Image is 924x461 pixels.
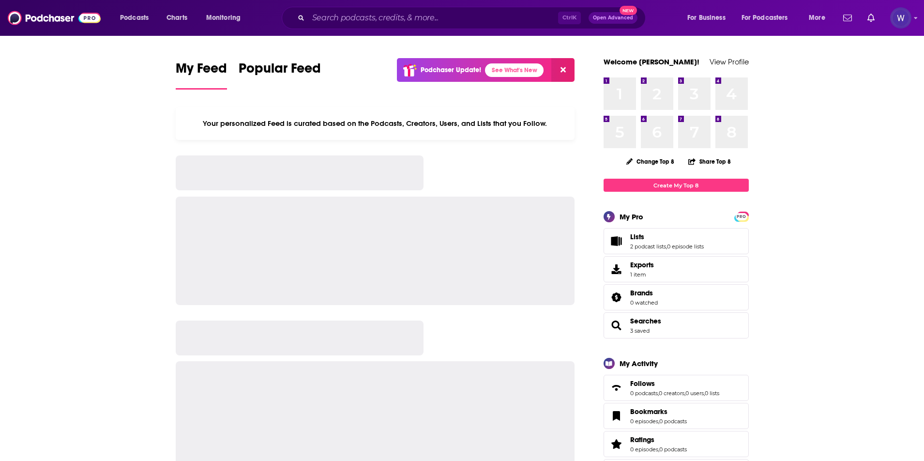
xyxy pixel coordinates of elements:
a: 2 podcast lists [630,243,666,250]
a: Follows [607,381,626,395]
a: Create My Top 8 [604,179,749,192]
div: Your personalized Feed is curated based on the Podcasts, Creators, Users, and Lists that you Follow. [176,107,575,140]
span: Logged in as realitymarble [890,7,911,29]
button: open menu [113,10,161,26]
span: Follows [604,375,749,401]
a: Ratings [607,437,626,451]
a: 0 podcasts [659,446,687,453]
span: More [809,11,825,25]
a: Brands [630,289,658,297]
a: 0 creators [659,390,684,397]
img: Podchaser - Follow, Share and Rate Podcasts [8,9,101,27]
span: , [658,390,659,397]
a: 3 saved [630,327,650,334]
a: Show notifications dropdown [839,10,856,26]
span: Lists [630,232,644,241]
img: User Profile [890,7,911,29]
button: open menu [735,10,802,26]
span: New [620,6,637,15]
a: Welcome [PERSON_NAME]! [604,57,699,66]
span: Bookmarks [604,403,749,429]
span: Brands [604,284,749,310]
a: View Profile [710,57,749,66]
a: Brands [607,291,626,304]
a: Lists [607,234,626,248]
span: , [704,390,705,397]
span: My Feed [176,60,227,82]
span: Ratings [630,435,654,444]
button: Show profile menu [890,7,911,29]
span: For Business [687,11,726,25]
button: open menu [802,10,837,26]
a: 0 watched [630,299,658,306]
button: Change Top 8 [621,155,681,168]
a: Follows [630,379,719,388]
span: , [666,243,667,250]
div: My Pro [620,212,643,221]
span: Lists [604,228,749,254]
button: open menu [681,10,738,26]
span: Charts [167,11,187,25]
div: Search podcasts, credits, & more... [291,7,655,29]
a: Popular Feed [239,60,321,90]
a: 0 episodes [630,446,658,453]
a: Exports [604,256,749,282]
a: 0 podcasts [659,418,687,425]
a: Searches [607,319,626,332]
span: , [658,418,659,425]
a: Show notifications dropdown [863,10,879,26]
button: open menu [199,10,253,26]
a: Lists [630,232,704,241]
span: Popular Feed [239,60,321,82]
span: Follows [630,379,655,388]
span: Podcasts [120,11,149,25]
span: 1 item [630,271,654,278]
span: Exports [607,262,626,276]
a: 0 podcasts [630,390,658,397]
span: , [658,446,659,453]
input: Search podcasts, credits, & more... [308,10,558,26]
p: Podchaser Update! [421,66,481,74]
a: 0 episodes [630,418,658,425]
span: Searches [604,312,749,338]
span: Ctrl K [558,12,581,24]
span: Open Advanced [593,15,633,20]
a: Ratings [630,435,687,444]
span: Exports [630,261,654,269]
a: Bookmarks [607,409,626,423]
span: For Podcasters [742,11,788,25]
a: 0 users [685,390,704,397]
a: Charts [160,10,193,26]
a: 0 lists [705,390,719,397]
a: My Feed [176,60,227,90]
a: PRO [736,213,747,220]
span: Ratings [604,431,749,457]
a: Searches [630,317,661,325]
span: Brands [630,289,653,297]
span: Monitoring [206,11,241,25]
a: 0 episode lists [667,243,704,250]
span: PRO [736,213,747,220]
button: Open AdvancedNew [589,12,637,24]
span: Bookmarks [630,407,667,416]
div: My Activity [620,359,658,368]
span: , [684,390,685,397]
button: Share Top 8 [688,152,731,171]
a: Bookmarks [630,407,687,416]
a: See What's New [485,63,544,77]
